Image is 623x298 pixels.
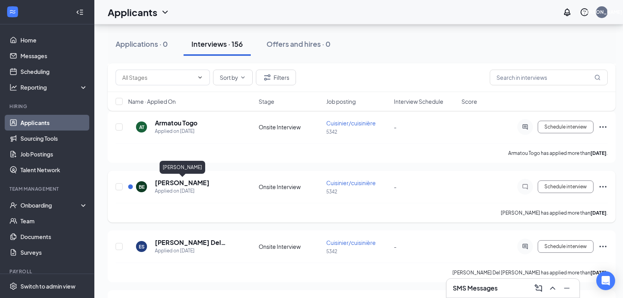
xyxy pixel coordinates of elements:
span: - [394,243,397,250]
a: Applicants [20,115,88,131]
div: BE [139,184,145,190]
div: AT [139,124,144,131]
svg: MagnifyingGlass [594,74,601,81]
span: Sort by [220,75,238,80]
button: ChevronUp [546,282,559,294]
div: Switch to admin view [20,282,75,290]
div: Payroll [9,268,86,275]
svg: ChevronDown [197,74,203,81]
div: Onsite Interview [259,183,322,191]
div: Hiring [9,103,86,110]
a: Talent Network [20,162,88,178]
input: All Stages [122,73,194,82]
svg: Ellipses [598,242,608,251]
svg: Collapse [76,8,84,16]
span: Schedule interview [544,244,587,249]
a: Team [20,213,88,229]
b: [DATE] [590,270,606,276]
div: [PERSON_NAME] [582,9,622,15]
div: Reporting [20,83,88,91]
svg: ChevronDown [160,7,170,17]
b: [DATE] [590,150,606,156]
svg: ChevronDown [240,74,246,81]
span: Stage [259,97,274,105]
div: Offers and hires · 0 [266,39,331,49]
div: Onsite Interview [259,123,322,131]
svg: ActiveChat [520,124,530,130]
button: Schedule interview [538,180,594,193]
button: Schedule interview [538,121,594,133]
svg: Settings [9,282,17,290]
svg: Analysis [9,83,17,91]
div: ES [139,243,145,250]
a: Home [20,32,88,48]
span: Schedule interview [544,124,587,130]
h5: Armatou Togo [155,119,197,127]
div: Applied on [DATE] [155,187,210,195]
span: Interview Schedule [394,97,443,105]
h3: SMS Messages [453,284,498,292]
div: Interviews · 156 [191,39,243,49]
span: Cuisinier/cuisinière [326,179,376,186]
button: Schedule interview [538,240,594,253]
div: Open Intercom Messenger [596,271,615,290]
div: Team Management [9,186,86,192]
div: Onsite Interview [259,243,322,250]
p: 5342 [326,129,389,135]
span: Score [461,97,477,105]
p: 5342 [326,188,389,195]
div: Applied on [DATE] [155,127,197,135]
a: Job Postings [20,146,88,162]
a: Surveys [20,245,88,260]
a: Documents [20,229,88,245]
div: Applied on [DATE] [155,247,245,255]
svg: Ellipses [598,122,608,132]
svg: ComposeMessage [534,283,543,293]
svg: Ellipses [598,182,608,191]
svg: ChevronUp [548,283,557,293]
a: Scheduling [20,64,88,79]
a: Sourcing Tools [20,131,88,146]
input: Search in interviews [490,70,608,85]
button: Sort byChevronDown [213,70,253,85]
p: [PERSON_NAME] Del [PERSON_NAME] has applied more than . [452,269,608,276]
span: - [394,183,397,190]
svg: Filter [263,73,272,82]
span: Name · Applied On [128,97,176,105]
h1: Applicants [108,6,157,19]
button: ComposeMessage [532,282,545,294]
p: [PERSON_NAME] has applied more than . [501,210,608,216]
span: Cuisinier/cuisinière [326,239,376,246]
svg: Notifications [562,7,572,17]
button: Filter Filters [256,70,296,85]
b: [DATE] [590,210,606,216]
h5: [PERSON_NAME] Del [PERSON_NAME] [155,238,245,247]
button: Minimize [561,282,573,294]
svg: UserCheck [9,201,17,209]
div: [PERSON_NAME] [160,161,205,174]
p: 5342 [326,248,389,255]
span: - [394,123,397,131]
svg: QuestionInfo [580,7,589,17]
div: Onboarding [20,201,81,209]
span: Job posting [326,97,356,105]
svg: WorkstreamLogo [9,8,17,16]
div: Applications · 0 [116,39,168,49]
svg: ActiveChat [520,243,530,250]
a: Messages [20,48,88,64]
span: Cuisinier/cuisinière [326,120,376,127]
svg: ChatInactive [520,184,530,190]
svg: Minimize [562,283,572,293]
span: Schedule interview [544,184,587,189]
h5: [PERSON_NAME] [155,178,210,187]
p: Armatou Togo has applied more than . [508,150,608,156]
